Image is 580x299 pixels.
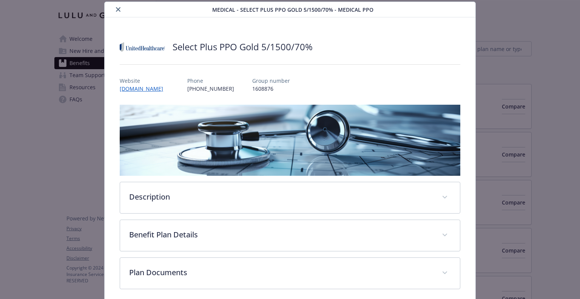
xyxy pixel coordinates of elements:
p: Website [120,77,169,85]
h2: Select Plus PPO Gold 5/1500/70% [173,40,313,53]
span: Medical - Select Plus PPO Gold 5/1500/70% - Medical PPO [212,6,373,14]
img: banner [120,105,460,176]
p: Plan Documents [129,267,432,278]
div: Benefit Plan Details [120,220,460,251]
div: Plan Documents [120,258,460,289]
img: United Healthcare Insurance Company [120,36,165,58]
div: Description [120,182,460,213]
p: Description [129,191,432,203]
button: close [114,5,123,14]
p: 1608876 [252,85,290,93]
p: Group number [252,77,290,85]
a: [DOMAIN_NAME] [120,85,169,92]
p: Phone [187,77,234,85]
p: [PHONE_NUMBER] [187,85,234,93]
p: Benefit Plan Details [129,229,432,240]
